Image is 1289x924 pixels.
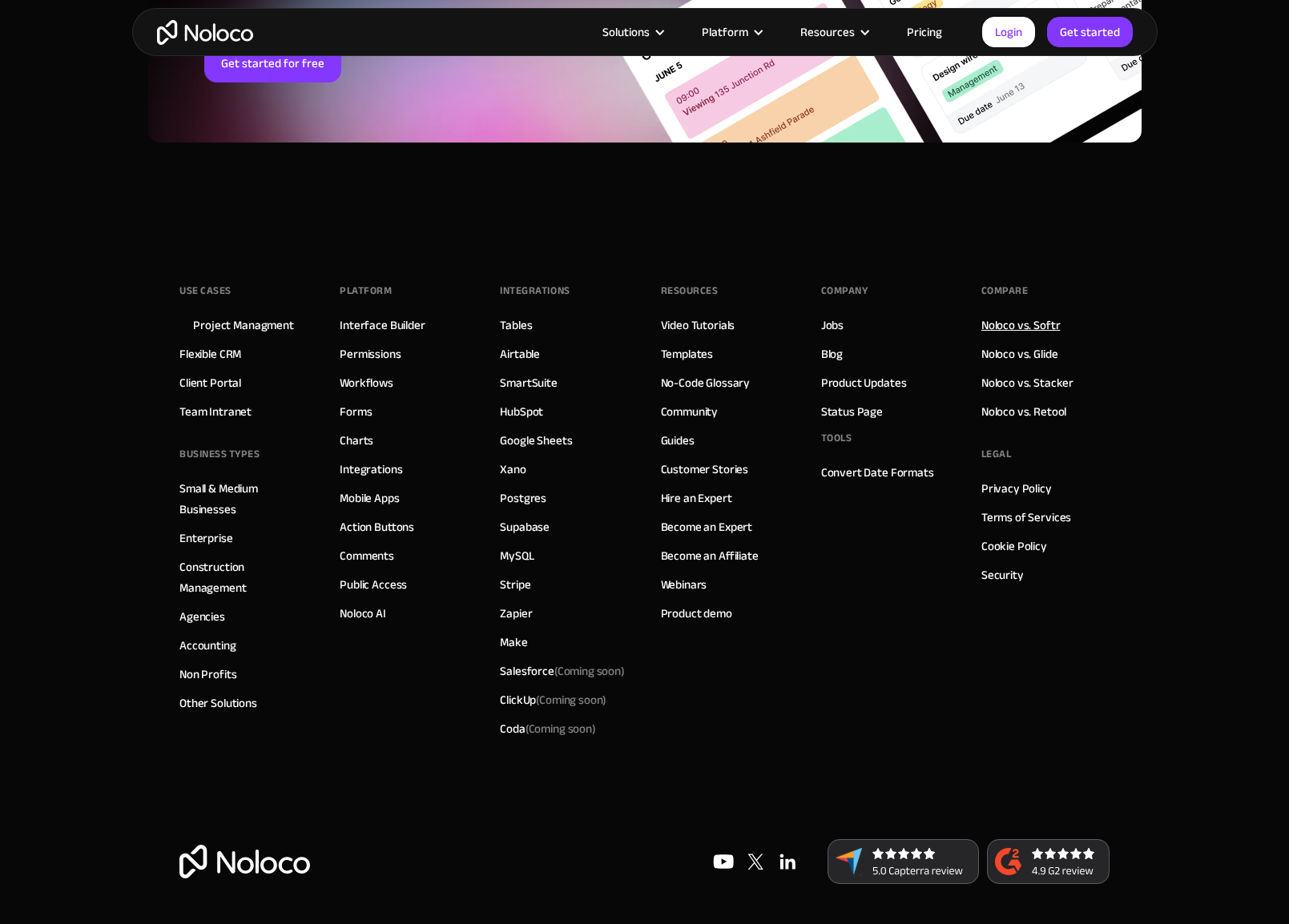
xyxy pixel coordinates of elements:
a: Product Updates [821,372,907,393]
div: Platform [340,279,392,303]
a: Hire an Expert [661,488,732,508]
a: Webinars [661,574,707,595]
a: home [157,20,253,45]
a: Forms [340,401,372,422]
a: Status Page [821,401,883,422]
div: Solutions [582,22,682,42]
a: Tables [500,315,532,335]
a: Client Portal [179,372,241,393]
div: Company [821,279,868,303]
a: Privacy Policy [981,478,1052,499]
div: BUSINESS TYPES [179,442,260,466]
a: HubSpot [500,401,543,422]
a: Other Solutions [179,693,257,713]
div: Platform [702,22,748,42]
a: Product demo [661,603,732,624]
a: Airtable [500,343,540,364]
a: Cookie Policy [981,536,1047,556]
a: MySQL [500,545,534,566]
a: Project Managment [193,315,293,335]
a: Zapier [500,603,532,624]
a: Become an Affiliate [661,545,759,566]
a: Postgres [500,488,546,508]
a: Blog [821,343,843,364]
div: Salesforce [500,661,625,681]
a: Video Tutorials [661,315,735,335]
a: No-Code Glossary [661,372,751,393]
div: INTEGRATIONS [500,279,570,303]
div: Use Cases [179,279,232,303]
a: Stripe [500,574,530,595]
a: Team Intranet [179,401,252,422]
a: Supabase [500,516,550,537]
a: Comments [340,545,394,566]
div: Compare [981,279,1029,303]
a: Noloco vs. Glide [981,343,1058,364]
a: Noloco vs. Retool [981,401,1066,422]
a: Google Sheets [500,430,572,451]
a: Small & Medium Businesses [179,478,308,520]
div: Platform [682,22,780,42]
a: Make [500,632,527,653]
a: Permissions [340,343,401,364]
span: (Coming soon) [536,689,606,711]
a: Login [982,17,1035,47]
a: Integrations [340,459,402,480]
div: Coda [500,718,595,739]
a: Agencies [179,606,225,627]
a: Noloco AI [340,603,386,624]
a: Noloco vs. Softr [981,315,1061,335]
a: Public Access [340,574,407,595]
div: Legal [981,442,1012,466]
a: Templates [661,343,714,364]
a: Noloco vs. Stacker [981,372,1073,393]
div: Solutions [602,22,650,42]
div: Resources [780,22,887,42]
a: Enterprise [179,528,233,548]
a: Become an Expert [661,516,753,537]
span: (Coming soon) [526,717,596,740]
a: Mobile Apps [340,488,399,508]
a: Interface Builder [340,315,425,335]
a: Charts [340,430,373,451]
a: Workflows [340,372,393,393]
div: Tools [821,426,852,450]
a: Non Profits [179,664,236,685]
a: Community [661,401,719,422]
a: Flexible CRM [179,343,241,364]
a: Xano [500,459,526,480]
a: Terms of Services [981,507,1071,528]
div: Resources [661,279,719,303]
a: Construction Management [179,556,308,598]
span: (Coming soon) [554,660,625,682]
a: Guides [661,430,695,451]
a: SmartSuite [500,372,558,393]
a: Jobs [821,315,844,335]
div: Resources [800,22,855,42]
a: Accounting [179,635,236,656]
a: Customer Stories [661,459,749,480]
a: Security [981,564,1024,585]
a: Action Buttons [340,516,414,537]
a: Pricing [887,22,962,42]
div: ClickUp [500,689,606,710]
a: Get started [1047,17,1133,47]
a: Convert Date Formats [821,462,934,483]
